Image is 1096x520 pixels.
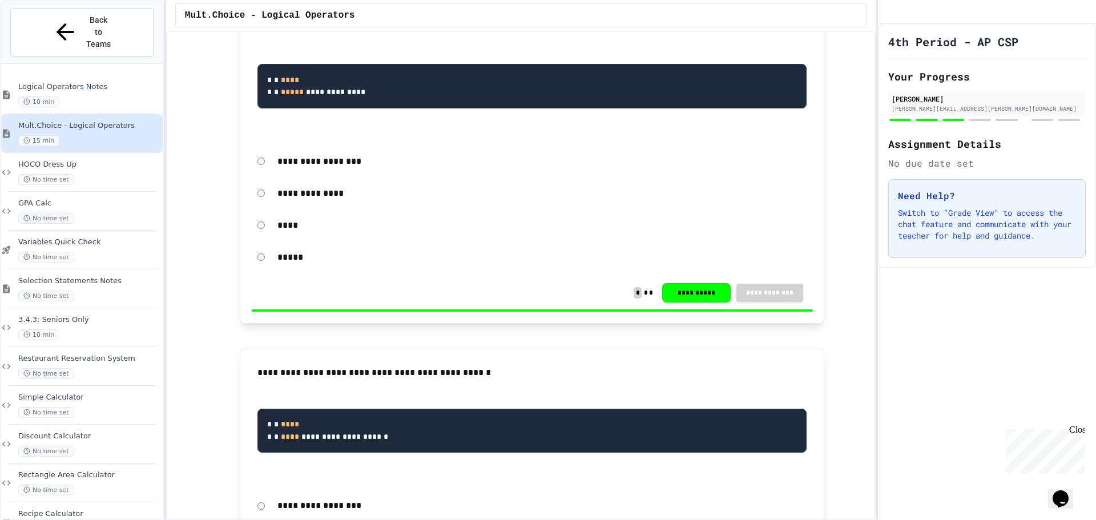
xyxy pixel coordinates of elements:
[18,485,74,495] span: No time set
[185,9,355,22] span: Mult.Choice - Logical Operators
[18,291,74,301] span: No time set
[85,14,112,50] span: Back to Teams
[888,156,1086,170] div: No due date set
[888,136,1086,152] h2: Assignment Details
[18,276,160,286] span: Selection Statements Notes
[892,104,1082,113] div: [PERSON_NAME][EMAIL_ADDRESS][PERSON_NAME][DOMAIN_NAME]
[18,160,160,170] span: HOCO Dress Up
[1048,474,1085,509] iframe: chat widget
[18,329,59,340] span: 10 min
[18,213,74,224] span: No time set
[18,509,160,519] span: Recipe Calculator
[18,470,160,480] span: Rectangle Area Calculator
[18,393,160,402] span: Simple Calculator
[18,354,160,364] span: Restaurant Reservation System
[892,94,1082,104] div: [PERSON_NAME]
[18,315,160,325] span: 3.4.3: Seniors Only
[18,199,160,208] span: GPA Calc
[1001,425,1085,473] iframe: chat widget
[18,446,74,457] span: No time set
[18,121,160,131] span: Mult.Choice - Logical Operators
[18,407,74,418] span: No time set
[18,135,59,146] span: 15 min
[5,5,79,72] div: Chat with us now!Close
[10,8,154,57] button: Back to Teams
[18,174,74,185] span: No time set
[18,82,160,92] span: Logical Operators Notes
[18,96,59,107] span: 10 min
[898,207,1076,241] p: Switch to "Grade View" to access the chat feature and communicate with your teacher for help and ...
[18,368,74,379] span: No time set
[888,34,1018,50] h1: 4th Period - AP CSP
[18,237,160,247] span: Variables Quick Check
[898,189,1076,203] h3: Need Help?
[888,68,1086,84] h2: Your Progress
[18,432,160,441] span: Discount Calculator
[18,252,74,263] span: No time set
